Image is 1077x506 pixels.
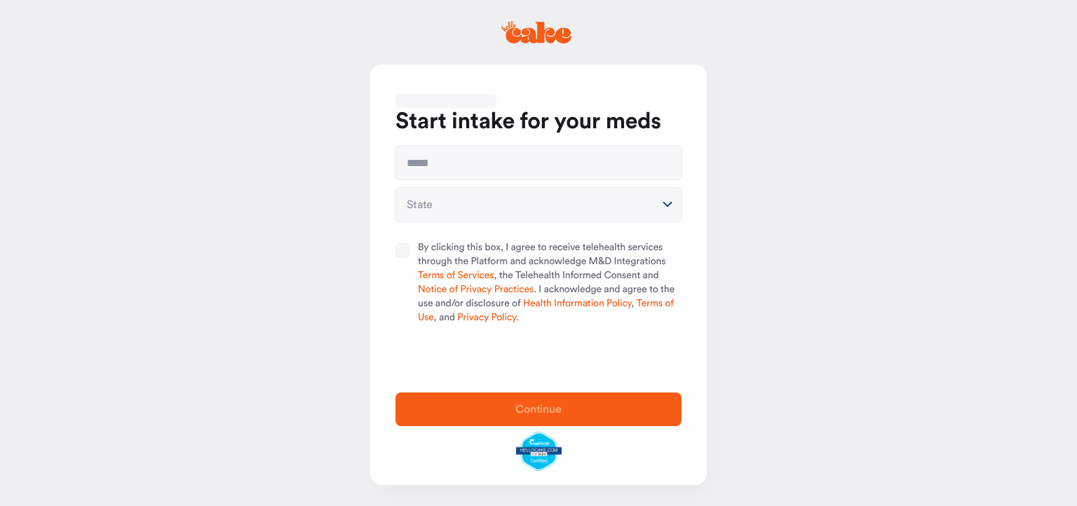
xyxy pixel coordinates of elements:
[418,271,494,280] a: Terms of Services
[395,243,409,257] button: By clicking this box, I agree to receive telehealth services through the Platform and acknowledge...
[523,299,631,308] a: Health Information Policy
[395,392,682,426] button: Continue
[457,313,515,322] a: Privacy Policy
[418,299,674,322] a: Terms of Use
[395,108,682,136] h1: Start intake for your meds
[418,241,682,325] span: By clicking this box, I agree to receive telehealth services through the Platform and acknowledge...
[515,404,562,415] span: Continue
[516,432,562,471] img: legit-script-certified.png
[418,285,534,294] a: Notice of Privacy Practices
